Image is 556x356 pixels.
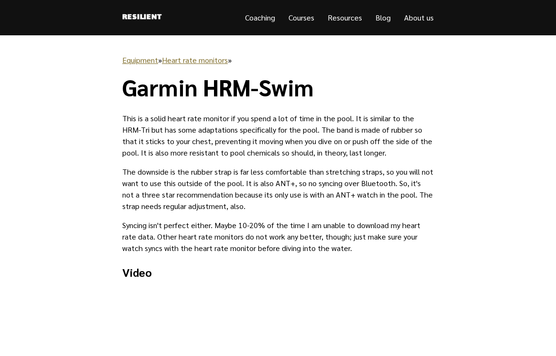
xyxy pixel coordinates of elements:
p: The downside is the rubber strap is far less comfortable than stretching straps, so you will not ... [122,166,434,212]
a: Equipment [122,55,158,65]
a: Resilient [122,11,162,24]
p: This is a solid heart rate monitor if you spend a lot of time in the pool. It is similar to the H... [122,113,434,158]
a: Blog [375,12,391,22]
h2: Video [122,263,434,281]
h1: Garmin HRM-Swim [122,73,434,101]
a: Resources [328,12,362,22]
a: Heart rate monitors [162,55,228,65]
a: About us [404,12,434,22]
p: » » [122,54,434,66]
a: Courses [289,12,314,22]
p: Syncing isn't perfect either. Maybe 10-20% of the time I am unable to download my heart rate data... [122,220,434,254]
a: Coaching [245,12,275,22]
